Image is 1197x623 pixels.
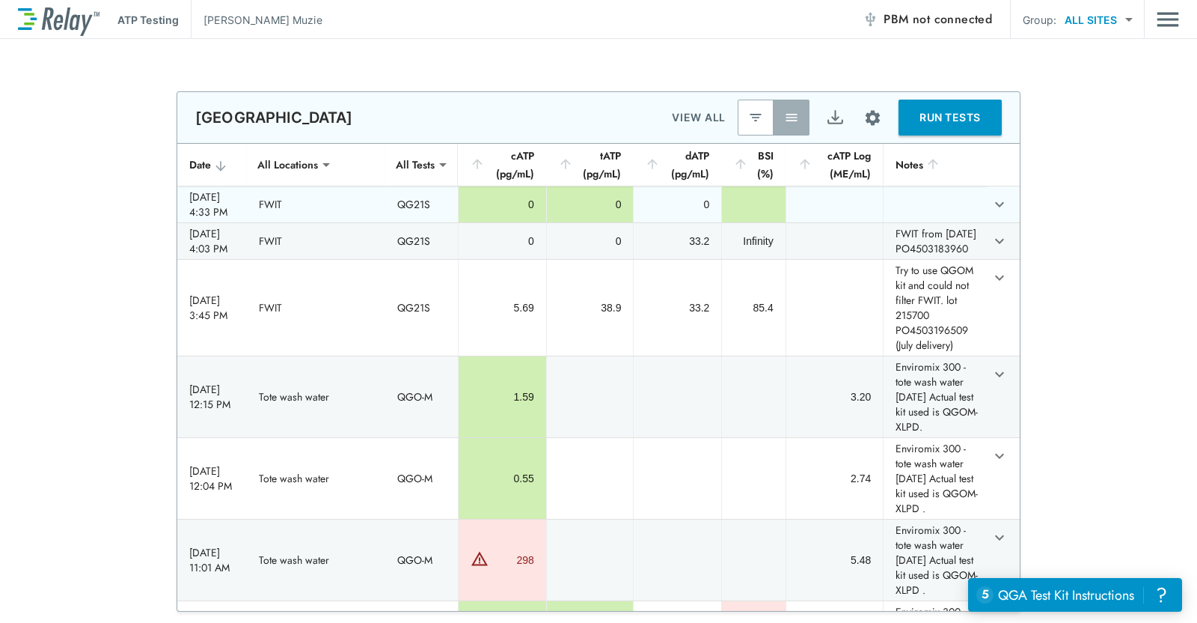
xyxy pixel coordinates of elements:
button: Export [817,100,853,136]
div: 85.4 [734,300,773,315]
iframe: Resource center [968,578,1182,612]
div: [DATE] 11:01 AM [189,545,235,575]
div: [DATE] 12:15 PM [189,382,235,412]
td: Enviromix 300 - tote wash water [DATE] Actual test kit used is QGOM-XLPD. [883,356,987,437]
p: [GEOGRAPHIC_DATA] [195,109,353,127]
td: FWIT [247,260,385,356]
p: Group: [1023,12,1056,28]
div: 0.55 [471,471,534,486]
button: expand row [987,443,1012,469]
div: 0 [471,234,534,249]
span: not connected [913,10,992,28]
td: Tote wash water [247,356,385,437]
td: QG21S [385,223,458,259]
td: QG21S [385,260,458,356]
img: Drawer Icon [1157,5,1179,34]
button: PBM not connected [857,4,998,34]
button: expand row [987,525,1012,550]
td: QGO-M [385,356,458,437]
img: View All [784,110,799,125]
p: VIEW ALL [672,109,726,127]
th: Date [177,144,247,186]
button: expand row [987,228,1012,254]
td: Try to use QGOM kit and could not filter FWIT. lot 215700 PO4503196509 (July delivery) [883,260,987,356]
td: Enviromix 300 - tote wash water [DATE] Actual test kit used is QGOM-XLPD . [883,438,987,519]
div: Notes [896,156,975,174]
button: expand row [987,192,1012,217]
span: PBM [884,9,992,30]
div: [DATE] 12:04 PM [189,464,235,493]
img: LuminUltra Relay [18,4,100,36]
div: 5.48 [798,553,872,568]
p: ATP Testing [117,12,179,28]
div: cATP Log (ME/mL) [798,147,872,183]
div: 1.59 [471,389,534,404]
div: [DATE] 4:33 PM [189,189,235,219]
div: Infinity [734,234,773,249]
img: Settings Icon [863,109,882,127]
p: [PERSON_NAME] Muzie [203,12,322,28]
div: BSI (%) [733,147,773,183]
img: Latest [748,110,763,125]
div: 0 [471,197,534,212]
img: Warning [471,550,489,568]
div: dATP (pg/mL) [645,147,709,183]
div: All Locations [247,150,328,180]
img: Offline Icon [863,12,878,27]
div: 5.69 [471,300,534,315]
td: FWIT [247,186,385,222]
button: expand row [987,265,1012,291]
div: tATP (pg/mL) [558,147,622,183]
button: Main menu [1157,5,1179,34]
td: QG21S [385,186,458,222]
td: Enviromix 300 - tote wash water [DATE] Actual test kit used is QGOM-XLPD . [883,520,987,601]
td: FWIT [247,223,385,259]
td: Tote wash water [247,438,385,519]
td: QGO-M [385,438,458,519]
div: 3.20 [798,389,872,404]
div: 0 [646,197,709,212]
td: FWIT from [DATE] PO4503183960 [883,223,987,259]
button: RUN TESTS [898,100,1002,136]
div: 33.2 [646,300,709,315]
img: Export Icon [826,109,845,127]
div: cATP (pg/mL) [470,147,534,183]
div: [DATE] 3:45 PM [189,293,235,323]
div: 0 [559,234,622,249]
td: Tote wash water [247,520,385,601]
div: 33.2 [646,234,709,249]
button: expand row [987,362,1012,387]
div: [DATE] 4:03 PM [189,226,235,256]
div: 38.9 [559,300,622,315]
div: 298 [492,553,534,568]
div: All Tests [385,150,445,180]
td: QGO-M [385,520,458,601]
div: 2.74 [798,471,872,486]
div: 0 [559,197,622,212]
button: Site setup [853,98,893,138]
